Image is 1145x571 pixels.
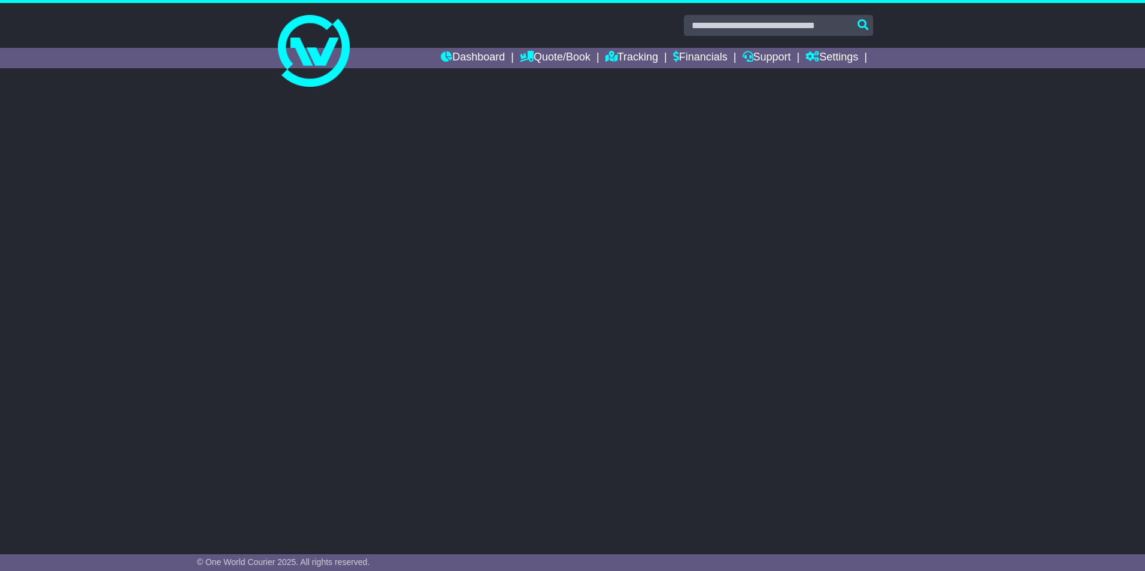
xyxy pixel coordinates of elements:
[743,48,791,68] a: Support
[805,48,858,68] a: Settings
[197,557,370,567] span: © One World Courier 2025. All rights reserved.
[441,48,505,68] a: Dashboard
[673,48,728,68] a: Financials
[605,48,658,68] a: Tracking
[520,48,590,68] a: Quote/Book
